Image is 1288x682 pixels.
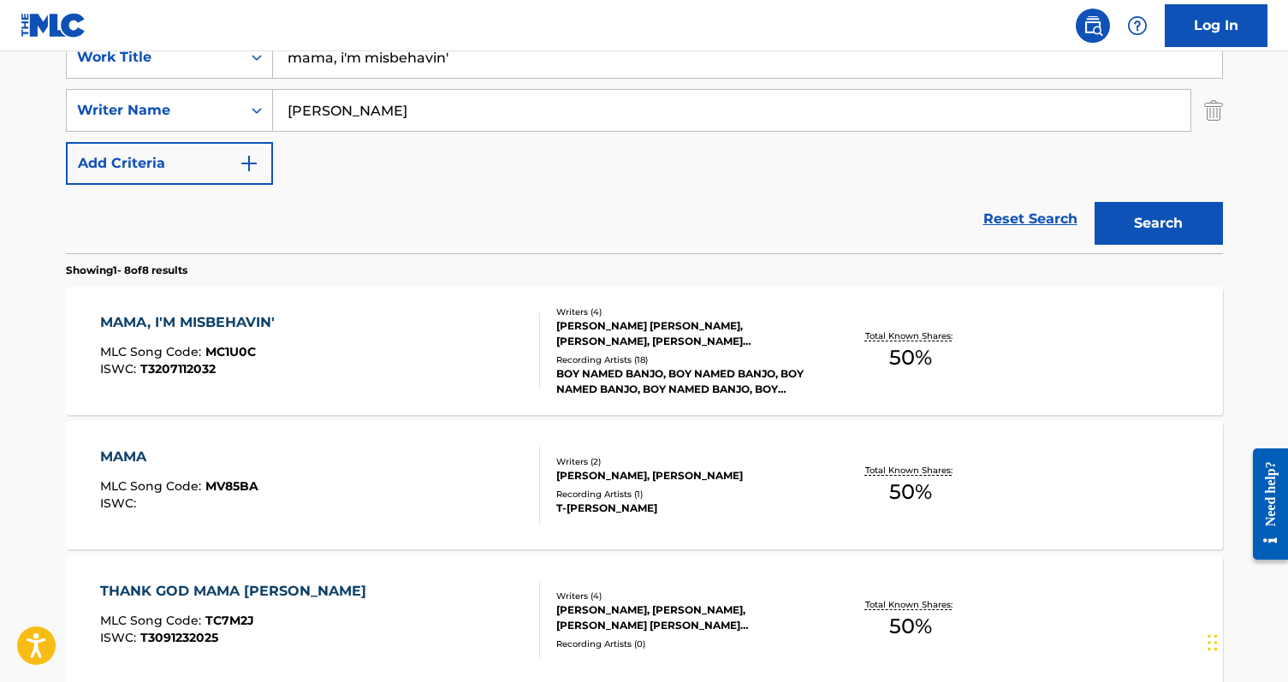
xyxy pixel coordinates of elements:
span: ISWC : [100,361,140,377]
img: help [1127,15,1148,36]
div: Recording Artists ( 18 ) [556,353,815,366]
span: 50 % [889,342,932,373]
img: 9d2ae6d4665cec9f34b9.svg [239,153,259,174]
span: 50 % [889,477,932,507]
a: Reset Search [975,200,1086,238]
a: Public Search [1076,9,1110,43]
p: Showing 1 - 8 of 8 results [66,263,187,278]
span: ISWC : [100,630,140,645]
iframe: Chat Widget [1202,600,1288,682]
div: Drag [1208,617,1218,668]
img: MLC Logo [21,13,86,38]
span: MLC Song Code : [100,613,205,628]
div: MAMA, I'M MISBEHAVIN' [100,312,283,333]
span: MV85BA [205,478,258,494]
div: Writer Name [77,100,231,121]
a: MAMAMLC Song Code:MV85BAISWC:Writers (2)[PERSON_NAME], [PERSON_NAME]Recording Artists (1)T-[PERSO... [66,421,1223,549]
span: MLC Song Code : [100,478,205,494]
div: Writers ( 2 ) [556,455,815,468]
a: MAMA, I'M MISBEHAVIN'MLC Song Code:MC1U0CISWC:T3207112032Writers (4)[PERSON_NAME] [PERSON_NAME], ... [66,287,1223,415]
span: MLC Song Code : [100,344,205,359]
div: Recording Artists ( 1 ) [556,488,815,501]
span: MC1U0C [205,344,256,359]
span: TC7M2J [205,613,254,628]
span: 50 % [889,611,932,642]
div: [PERSON_NAME], [PERSON_NAME], [PERSON_NAME] [PERSON_NAME] [PERSON_NAME] [556,602,815,633]
p: Total Known Shares: [865,329,957,342]
span: T3091232025 [140,630,218,645]
p: Total Known Shares: [865,598,957,611]
div: [PERSON_NAME], [PERSON_NAME] [556,468,815,483]
div: T-[PERSON_NAME] [556,501,815,516]
iframe: Resource Center [1240,435,1288,572]
div: MAMA [100,447,258,467]
div: BOY NAMED BANJO, BOY NAMED BANJO, BOY NAMED BANJO, BOY NAMED BANJO, BOY NAMED BANJO [556,366,815,397]
button: Add Criteria [66,142,273,185]
div: [PERSON_NAME] [PERSON_NAME], [PERSON_NAME], [PERSON_NAME] [PERSON_NAME], [PERSON_NAME] [556,318,815,349]
span: T3207112032 [140,361,216,377]
a: Log In [1165,4,1267,47]
button: Search [1095,202,1223,245]
div: Writers ( 4 ) [556,590,815,602]
img: search [1083,15,1103,36]
form: Search Form [66,36,1223,253]
div: Recording Artists ( 0 ) [556,638,815,650]
div: THANK GOD MAMA [PERSON_NAME] [100,581,375,602]
div: Work Title [77,47,231,68]
img: Delete Criterion [1204,89,1223,132]
div: Help [1120,9,1154,43]
div: Writers ( 4 ) [556,305,815,318]
p: Total Known Shares: [865,464,957,477]
span: ISWC : [100,495,140,511]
